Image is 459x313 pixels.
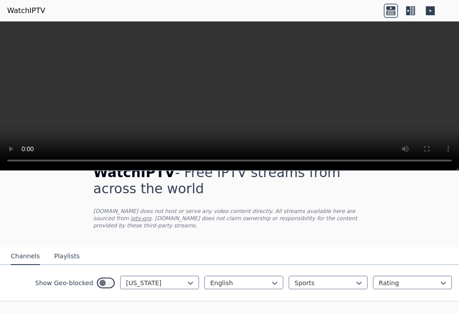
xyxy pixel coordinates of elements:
h1: - Free IPTV streams from across the world [93,165,366,197]
a: WatchIPTV [7,5,45,16]
p: [DOMAIN_NAME] does not host or serve any video content directly. All streams available here are s... [93,208,366,229]
a: iptv-org [130,215,152,222]
button: Channels [11,248,40,265]
span: WatchIPTV [93,165,175,180]
label: Show Geo-blocked [35,278,93,287]
button: Playlists [54,248,80,265]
